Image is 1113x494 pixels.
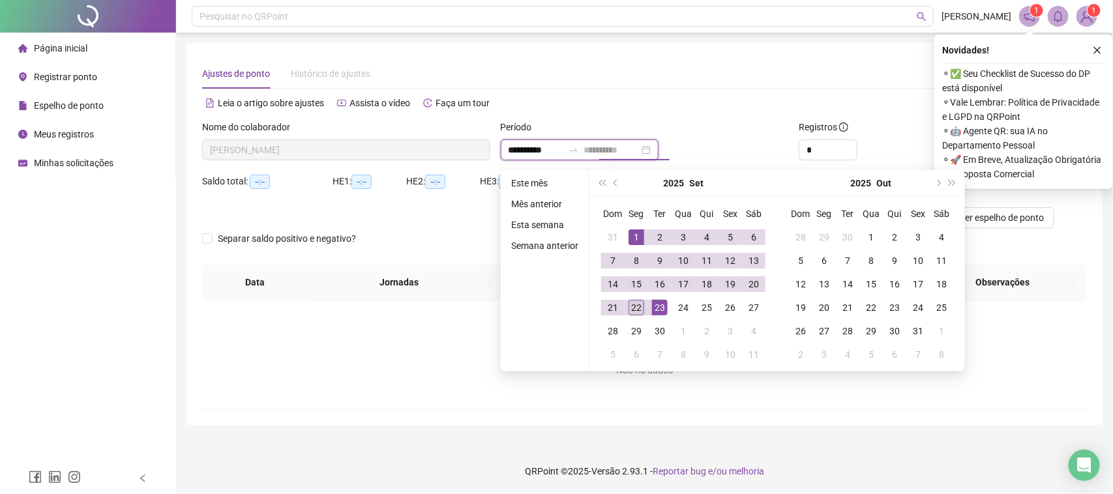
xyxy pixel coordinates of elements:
[672,249,695,272] td: 2025-09-10
[652,300,668,315] div: 23
[601,343,625,366] td: 2025-10-05
[601,249,625,272] td: 2025-09-07
[930,202,953,225] th: Sáb
[591,466,620,476] span: Versão
[1069,450,1100,481] div: Open Intercom Messenger
[406,174,480,189] div: HE 2:
[746,276,762,292] div: 20
[942,9,1011,23] span: [PERSON_NAME]
[910,276,926,292] div: 17
[859,225,883,249] td: 2025-10-01
[138,474,147,483] span: left
[746,323,762,339] div: 4
[934,347,949,362] div: 8
[34,100,104,111] span: Espelho de ponto
[859,272,883,296] td: 2025-10-15
[719,249,742,272] td: 2025-09-12
[34,72,97,82] span: Registrar ponto
[202,265,308,300] th: Data
[652,276,668,292] div: 16
[906,272,930,296] td: 2025-10-17
[883,296,906,319] td: 2025-10-23
[605,253,621,269] div: 7
[836,249,859,272] td: 2025-10-07
[648,225,672,249] td: 2025-09-02
[506,217,584,233] li: Esta semana
[930,296,953,319] td: 2025-10-25
[719,272,742,296] td: 2025-09-19
[942,153,1105,181] span: ⚬ 🚀 Em Breve, Atualização Obrigatória de Proposta Comercial
[605,323,621,339] div: 28
[863,276,879,292] div: 15
[877,170,892,196] button: month panel
[859,202,883,225] th: Qua
[695,343,719,366] td: 2025-10-09
[695,202,719,225] th: Qui
[672,202,695,225] th: Qua
[942,66,1105,95] span: ⚬ ✅ Seu Checklist de Sucesso do DP está disponível
[789,249,812,272] td: 2025-10-05
[480,174,554,189] div: HE 3:
[569,145,579,155] span: to
[1035,6,1039,15] span: 1
[816,323,832,339] div: 27
[840,229,855,245] div: 30
[836,343,859,366] td: 2025-11-04
[742,272,765,296] td: 2025-09-20
[629,347,644,362] div: 6
[840,253,855,269] div: 7
[887,229,902,245] div: 2
[816,276,832,292] div: 13
[942,43,989,57] span: Novidades !
[789,225,812,249] td: 2025-09-28
[812,225,836,249] td: 2025-09-29
[930,272,953,296] td: 2025-10-18
[836,296,859,319] td: 2025-10-21
[812,343,836,366] td: 2025-11-03
[652,347,668,362] div: 7
[910,347,926,362] div: 7
[648,343,672,366] td: 2025-10-07
[930,319,953,343] td: 2025-11-01
[18,72,27,81] span: environment
[675,300,691,315] div: 24
[605,276,621,292] div: 14
[836,272,859,296] td: 2025-10-14
[625,249,648,272] td: 2025-09-08
[887,300,902,315] div: 23
[942,124,1105,153] span: ⚬ 🤖 Agente QR: sua IA no Departamento Pessoal
[506,196,584,212] li: Mês anterior
[48,471,61,484] span: linkedin
[942,95,1105,124] span: ⚬ Vale Lembrar: Política de Privacidade e LGPD na QRPoint
[1024,10,1035,22] span: notification
[789,272,812,296] td: 2025-10-12
[839,123,848,132] span: info-circle
[917,12,927,22] span: search
[910,253,926,269] div: 10
[906,202,930,225] th: Sex
[436,98,490,108] span: Faça um tour
[719,202,742,225] th: Sex
[883,343,906,366] td: 2025-11-06
[959,211,1044,225] span: Ver espelho de ponto
[205,98,215,108] span: file-text
[789,296,812,319] td: 2025-10-19
[609,170,623,196] button: prev-year
[934,276,949,292] div: 18
[695,296,719,319] td: 2025-09-25
[605,229,621,245] div: 31
[29,471,42,484] span: facebook
[746,300,762,315] div: 27
[506,175,584,191] li: Este mês
[722,253,738,269] div: 12
[695,272,719,296] td: 2025-09-18
[675,253,691,269] div: 10
[1052,10,1064,22] span: bell
[629,276,644,292] div: 15
[930,225,953,249] td: 2025-10-04
[652,229,668,245] div: 2
[601,296,625,319] td: 2025-09-21
[202,120,299,134] label: Nome do colaborador
[629,253,644,269] div: 8
[789,202,812,225] th: Dom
